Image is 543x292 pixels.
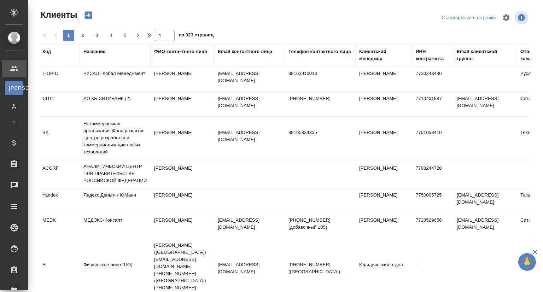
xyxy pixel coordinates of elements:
div: Клиентский менеджер [359,48,409,62]
td: [PERSON_NAME] [356,213,412,238]
div: ФИО контактного лица [154,48,207,55]
td: [PERSON_NAME] [151,92,214,116]
p: [PHONE_NUMBER] [288,95,352,102]
td: SK [39,125,80,150]
div: Название [83,48,105,55]
a: Т [5,116,23,130]
span: Д [9,102,19,109]
td: [EMAIL_ADDRESS][DOMAIN_NAME] [453,213,517,238]
td: [PERSON_NAME] [151,161,214,186]
div: ИНН контрагента [416,48,450,62]
p: [PHONE_NUMBER] ([GEOGRAPHIC_DATA]) [288,261,352,275]
td: Яндекс Деньги / ЮМани [80,188,151,213]
td: [PERSON_NAME] [151,213,214,238]
span: [PERSON_NAME] [9,84,19,92]
p: [EMAIL_ADDRESS][DOMAIN_NAME] [218,261,281,275]
button: 🙏 [518,253,536,271]
td: MEDK [39,213,80,238]
td: [PERSON_NAME] [356,92,412,116]
td: [PERSON_NAME] [151,188,214,213]
td: T-OP-C [39,66,80,91]
p: [EMAIL_ADDRESS][DOMAIN_NAME] [218,70,281,84]
td: [PERSON_NAME] [151,125,214,150]
span: Посмотреть информацию [515,11,530,24]
span: из 323 страниц [179,31,214,41]
td: 7708244720 [412,161,453,186]
span: Клиенты [39,9,77,21]
button: 3 [91,30,103,41]
div: Код [42,48,51,55]
td: Юридический отдел [356,258,412,282]
td: 7750005725 [412,188,453,213]
p: 89163910013 [288,70,352,77]
span: 4 [105,32,117,39]
span: Настроить таблицу [498,9,515,26]
td: [PERSON_NAME] [356,188,412,213]
div: Email клиентской группы [457,48,513,62]
div: Телефон контактного лица [288,48,351,55]
button: 2 [77,30,88,41]
button: Создать [80,9,97,21]
td: [PERSON_NAME] [151,66,214,91]
td: [PERSON_NAME] [356,161,412,186]
td: АНАЛИТИЧЕСКИЙ ЦЕНТР ПРИ ПРАВИТЕЛЬСТВЕ РОССИЙСКОЙ ФЕДЕРАЦИИ [80,159,151,188]
p: [PHONE_NUMBER] (добавочный 105) [288,217,352,231]
td: CITI2 [39,92,80,116]
td: FL [39,258,80,282]
td: [EMAIL_ADDRESS][DOMAIN_NAME] [453,188,517,213]
span: 5 [119,32,131,39]
div: Email контактного лица [218,48,272,55]
div: split button [440,12,498,23]
span: 🙏 [521,255,533,269]
span: Т [9,120,19,127]
td: 7730248430 [412,66,453,91]
p: [EMAIL_ADDRESS][DOMAIN_NAME] [218,217,281,231]
p: [EMAIL_ADDRESS][DOMAIN_NAME] [218,129,281,143]
a: [PERSON_NAME] [5,81,23,95]
p: [EMAIL_ADDRESS][DOMAIN_NAME] [218,95,281,109]
a: Д [5,99,23,113]
span: 3 [91,32,103,39]
td: МЕДЭКС-Консалт [80,213,151,238]
td: 7701058410 [412,125,453,150]
td: [PERSON_NAME] [356,66,412,91]
td: ACGRF [39,161,80,186]
td: 7710401987 [412,92,453,116]
button: 5 [119,30,131,41]
td: Некоммерческая организация Фонд развития Центра разработки и коммерциализации новых технологий [80,117,151,159]
td: [PERSON_NAME] [356,125,412,150]
td: 7723529656 [412,213,453,238]
td: Физическое лицо (ЦО) [80,258,151,282]
td: Yandex [39,188,80,213]
td: АО КБ СИТИБАНК (2) [80,92,151,116]
td: - [412,258,453,282]
span: 2 [77,32,88,39]
td: [EMAIL_ADDRESS][DOMAIN_NAME] [453,92,517,116]
td: РУСАЛ Глобал Менеджмент [80,66,151,91]
button: 4 [105,30,117,41]
p: 89105834335 [288,129,352,136]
